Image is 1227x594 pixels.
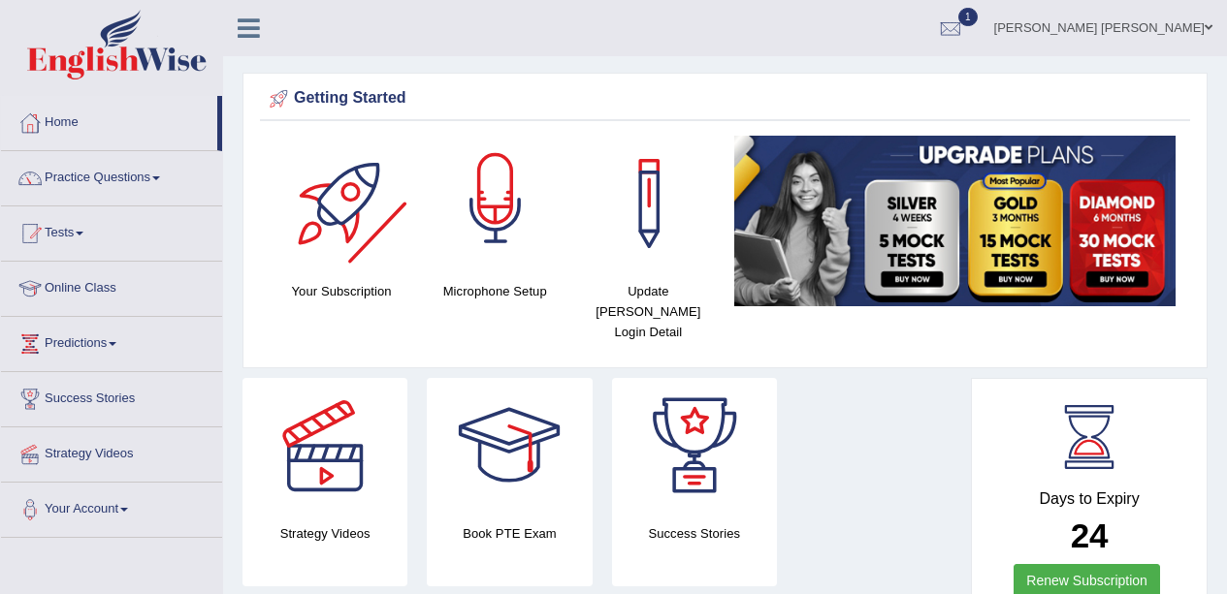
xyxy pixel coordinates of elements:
[1071,516,1109,554] b: 24
[993,490,1185,508] h4: Days to Expiry
[734,136,1176,306] img: small5.jpg
[428,281,562,301] h4: Microphone Setup
[612,523,777,544] h4: Success Stories
[1,427,222,476] a: Strategy Videos
[1,317,222,365] a: Predictions
[242,523,407,544] h4: Strategy Videos
[1,96,217,144] a: Home
[1,372,222,421] a: Success Stories
[1,151,222,200] a: Practice Questions
[1,206,222,255] a: Tests
[958,8,978,26] span: 1
[581,281,715,342] h4: Update [PERSON_NAME] Login Detail
[427,523,592,544] h4: Book PTE Exam
[1,262,222,310] a: Online Class
[1,483,222,531] a: Your Account
[274,281,408,301] h4: Your Subscription
[265,84,1185,113] div: Getting Started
